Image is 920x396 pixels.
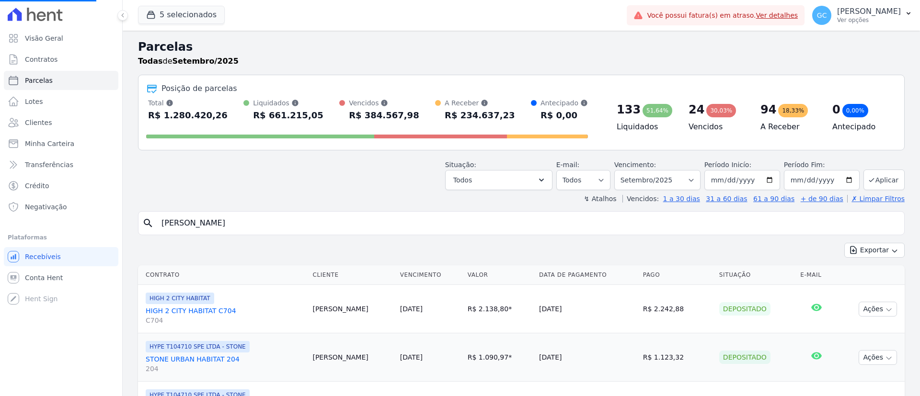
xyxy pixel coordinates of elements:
[617,102,641,117] div: 133
[4,155,118,174] a: Transferências
[796,265,836,285] th: E-mail
[832,102,840,117] div: 0
[8,232,115,243] div: Plataformas
[146,306,305,325] a: HIGH 2 CITY HABITAT C704C704
[349,98,419,108] div: Vencidos
[146,341,250,352] span: HYPE T104710 SPE LTDA - STONE
[138,6,225,24] button: 5 selecionados
[704,161,751,169] label: Período Inicío:
[842,104,868,117] div: 0,00%
[706,104,736,117] div: 30,03%
[161,83,237,94] div: Posição de parcelas
[817,12,827,19] span: GC
[4,176,118,195] a: Crédito
[647,11,798,21] span: Você possui fatura(s) em atraso.
[146,354,305,373] a: STONE URBAN HABITAT 204204
[4,113,118,132] a: Clientes
[663,195,700,203] a: 1 a 30 dias
[643,104,672,117] div: 51,64%
[138,56,239,67] p: de
[859,350,897,365] button: Ações
[535,333,639,382] td: [DATE]
[4,197,118,216] a: Negativação
[445,108,515,123] div: R$ 234.637,23
[689,121,745,133] h4: Vencidos
[617,121,673,133] h4: Liquidados
[25,97,43,106] span: Lotes
[25,202,67,212] span: Negativação
[146,316,305,325] span: C704
[25,139,74,148] span: Minha Carteira
[148,98,228,108] div: Total
[445,161,476,169] label: Situação:
[584,195,616,203] label: ↯ Atalhos
[172,57,239,66] strong: Setembro/2025
[138,265,309,285] th: Contrato
[639,265,715,285] th: Pago
[156,214,900,233] input: Buscar por nome do lote ou do cliente
[4,29,118,48] a: Visão Geral
[639,333,715,382] td: R$ 1.123,32
[719,302,770,316] div: Depositado
[4,134,118,153] a: Minha Carteira
[25,34,63,43] span: Visão Geral
[706,195,747,203] a: 31 a 60 dias
[4,247,118,266] a: Recebíveis
[778,104,808,117] div: 18,33%
[148,108,228,123] div: R$ 1.280.420,26
[349,108,419,123] div: R$ 384.567,98
[837,7,901,16] p: [PERSON_NAME]
[25,55,57,64] span: Contratos
[253,98,323,108] div: Liquidados
[614,161,656,169] label: Vencimento:
[805,2,920,29] button: GC [PERSON_NAME] Ver opções
[622,195,659,203] label: Vencidos:
[4,71,118,90] a: Parcelas
[689,102,704,117] div: 24
[556,161,580,169] label: E-mail:
[25,181,49,191] span: Crédito
[844,243,905,258] button: Exportar
[400,305,423,313] a: [DATE]
[4,268,118,287] a: Conta Hent
[453,174,472,186] span: Todos
[464,333,535,382] td: R$ 1.090,97
[138,57,163,66] strong: Todas
[832,121,889,133] h4: Antecipado
[464,265,535,285] th: Valor
[760,121,817,133] h4: A Receber
[784,160,860,170] label: Período Fim:
[146,293,214,304] span: HIGH 2 CITY HABITAT
[639,285,715,333] td: R$ 2.242,88
[4,92,118,111] a: Lotes
[464,285,535,333] td: R$ 2.138,80
[445,170,552,190] button: Todos
[847,195,905,203] a: ✗ Limpar Filtros
[309,265,396,285] th: Cliente
[400,353,423,361] a: [DATE]
[25,76,53,85] span: Parcelas
[146,364,305,373] span: 204
[25,118,52,127] span: Clientes
[445,98,515,108] div: A Receber
[715,265,796,285] th: Situação
[535,285,639,333] td: [DATE]
[753,195,794,203] a: 61 a 90 dias
[719,351,770,364] div: Depositado
[25,160,73,170] span: Transferências
[138,38,905,56] h2: Parcelas
[859,302,897,317] button: Ações
[309,333,396,382] td: [PERSON_NAME]
[863,170,905,190] button: Aplicar
[253,108,323,123] div: R$ 661.215,05
[535,265,639,285] th: Data de Pagamento
[4,50,118,69] a: Contratos
[760,102,776,117] div: 94
[25,273,63,283] span: Conta Hent
[309,285,396,333] td: [PERSON_NAME]
[540,108,588,123] div: R$ 0,00
[540,98,588,108] div: Antecipado
[801,195,843,203] a: + de 90 dias
[756,11,798,19] a: Ver detalhes
[25,252,61,261] span: Recebíveis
